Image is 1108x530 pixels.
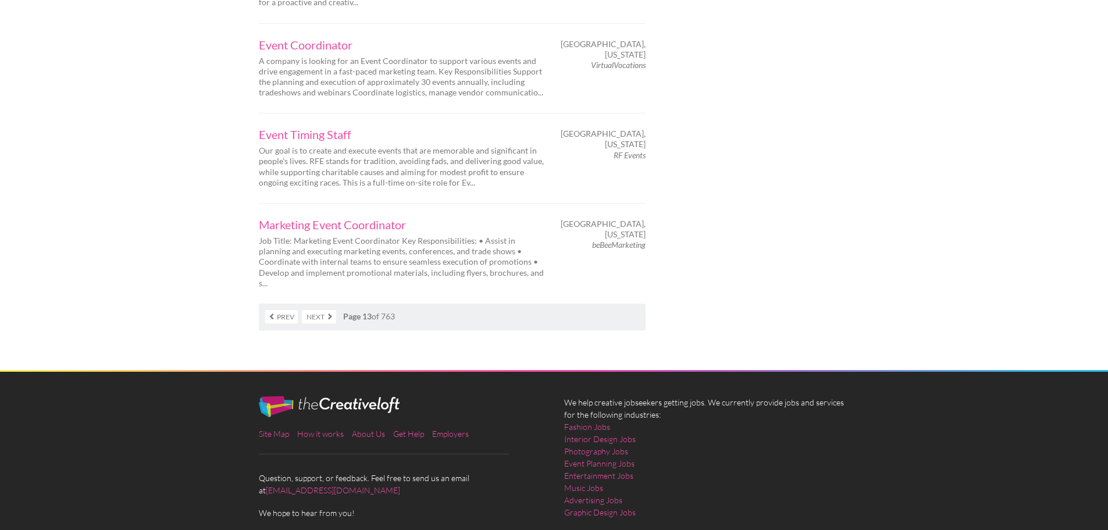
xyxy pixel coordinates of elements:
span: [GEOGRAPHIC_DATA], [US_STATE] [561,219,646,240]
strong: Page 13 [343,311,372,321]
a: Event Timing Staff [259,129,544,140]
span: [GEOGRAPHIC_DATA], [US_STATE] [561,39,646,60]
a: About Us [352,429,385,439]
a: Fashion Jobs [564,421,610,433]
a: Next [302,310,336,323]
div: We help creative jobseekers getting jobs. We currently provide jobs and services for the followin... [554,396,860,528]
a: Photography Jobs [564,445,628,457]
span: We hope to hear from you! [259,507,544,519]
a: How it works [297,429,344,439]
em: beBeeMarketing [592,240,646,250]
a: Advertising Jobs [564,494,622,506]
div: Question, support, or feedback. Feel free to send us an email at [249,396,554,519]
nav: of 763 [259,304,646,330]
a: Event Coordinator [259,39,544,51]
span: [GEOGRAPHIC_DATA], [US_STATE] [561,129,646,150]
a: Marketing Event Coordinator [259,219,544,230]
a: Entertainment Jobs [564,469,633,482]
a: Prev [265,310,298,323]
a: [EMAIL_ADDRESS][DOMAIN_NAME] [266,485,400,495]
a: Employers [432,429,469,439]
p: A company is looking for an Event Coordinator to support various events and drive engagement in a... [259,56,544,98]
a: Event Planning Jobs [564,457,635,469]
a: Get Help [393,429,424,439]
p: Our goal is to create and execute events that are memorable and significant in people's lives. RF... [259,145,544,188]
p: Job Title: Marketing Event Coordinator Key Responsibilities: • Assist in planning and executing m... [259,236,544,289]
em: VirtualVocations [591,60,646,70]
a: Graphic Design Jobs [564,506,636,518]
img: The Creative Loft [259,396,400,417]
a: Music Jobs [564,482,603,494]
em: RF Events [614,150,646,160]
a: Site Map [259,429,289,439]
a: Interior Design Jobs [564,433,636,445]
